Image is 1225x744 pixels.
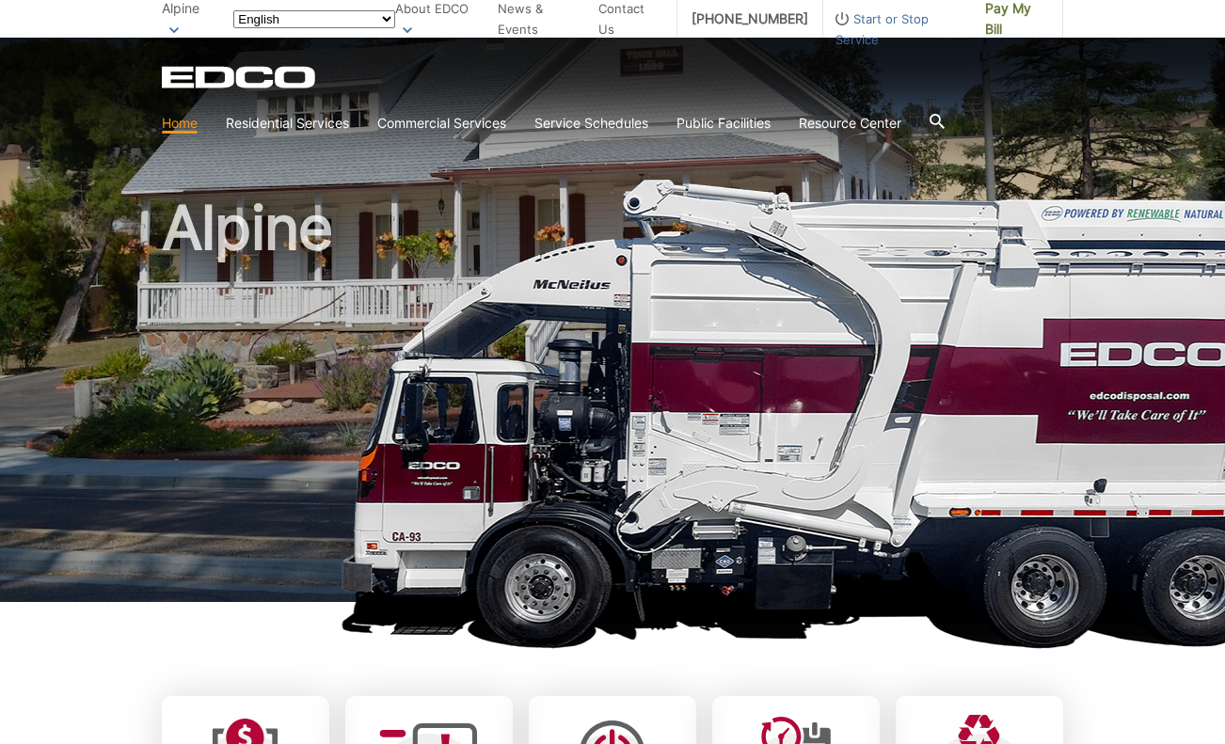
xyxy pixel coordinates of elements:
[799,113,901,134] a: Resource Center
[162,113,198,134] a: Home
[226,113,349,134] a: Residential Services
[162,66,318,88] a: EDCD logo. Return to the homepage.
[162,198,1063,610] h1: Alpine
[676,113,771,134] a: Public Facilities
[534,113,648,134] a: Service Schedules
[377,113,506,134] a: Commercial Services
[233,10,395,28] select: Select a language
